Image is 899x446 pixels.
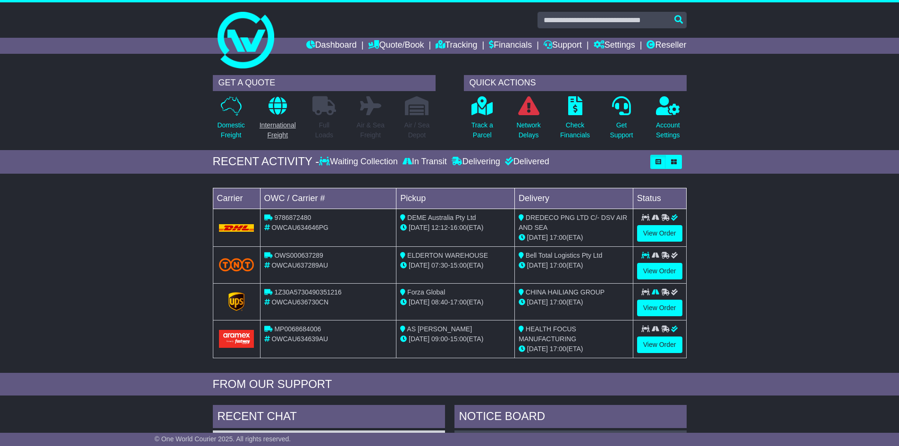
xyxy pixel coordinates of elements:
[404,120,430,140] p: Air / Sea Depot
[271,298,328,306] span: OWCAU636730CN
[219,330,254,347] img: Aramex.png
[450,298,467,306] span: 17:00
[357,120,385,140] p: Air & Sea Freight
[431,261,448,269] span: 07:30
[431,335,448,343] span: 09:00
[409,335,429,343] span: [DATE]
[155,435,291,443] span: © One World Courier 2025. All rights reserved.
[610,120,633,140] p: Get Support
[560,96,590,145] a: CheckFinancials
[519,325,576,343] span: HEALTH FOCUS MANUFACTURING
[407,288,445,296] span: Forza Global
[450,224,467,231] span: 16:00
[274,214,311,221] span: 9786872480
[271,261,328,269] span: OWCAU637289AU
[560,120,590,140] p: Check Financials
[260,188,396,209] td: OWC / Carrier #
[550,234,566,241] span: 17:00
[368,38,424,54] a: Quote/Book
[454,405,687,430] div: NOTICE BOARD
[312,120,336,140] p: Full Loads
[319,157,400,167] div: Waiting Collection
[550,345,566,353] span: 17:00
[514,188,633,209] td: Delivery
[260,120,296,140] p: International Freight
[544,38,582,54] a: Support
[274,288,341,296] span: 1Z30A5730490351216
[274,325,321,333] span: MP0068684006
[450,261,467,269] span: 15:00
[516,120,540,140] p: Network Delays
[409,261,429,269] span: [DATE]
[217,120,244,140] p: Domestic Freight
[527,261,548,269] span: [DATE]
[213,155,319,168] div: RECENT ACTIVITY -
[409,224,429,231] span: [DATE]
[519,344,629,354] div: (ETA)
[471,120,493,140] p: Track a Parcel
[527,298,548,306] span: [DATE]
[550,261,566,269] span: 17:00
[526,288,605,296] span: CHINA HAILIANG GROUP
[519,261,629,270] div: (ETA)
[217,96,245,145] a: DomesticFreight
[609,96,633,145] a: GetSupport
[407,214,476,221] span: DEME Australia Pty Ltd
[400,297,511,307] div: - (ETA)
[637,300,682,316] a: View Order
[306,38,357,54] a: Dashboard
[527,234,548,241] span: [DATE]
[407,325,472,333] span: AS [PERSON_NAME]
[400,223,511,233] div: - (ETA)
[647,38,686,54] a: Reseller
[259,96,296,145] a: InternationalFreight
[407,252,488,259] span: ELDERTON WAREHOUSE
[431,224,448,231] span: 12:12
[396,188,515,209] td: Pickup
[274,252,323,259] span: OWS000637289
[516,96,541,145] a: NetworkDelays
[450,335,467,343] span: 15:00
[449,157,503,167] div: Delivering
[519,233,629,243] div: (ETA)
[431,298,448,306] span: 08:40
[436,38,477,54] a: Tracking
[550,298,566,306] span: 17:00
[213,75,436,91] div: GET A QUOTE
[633,188,686,209] td: Status
[471,96,494,145] a: Track aParcel
[400,334,511,344] div: - (ETA)
[271,224,328,231] span: OWCAU634646PG
[637,337,682,353] a: View Order
[409,298,429,306] span: [DATE]
[637,263,682,279] a: View Order
[526,252,602,259] span: Bell Total Logistics Pty Ltd
[400,157,449,167] div: In Transit
[637,225,682,242] a: View Order
[655,96,681,145] a: AccountSettings
[503,157,549,167] div: Delivered
[519,297,629,307] div: (ETA)
[527,345,548,353] span: [DATE]
[489,38,532,54] a: Financials
[219,258,254,271] img: TNT_Domestic.png
[594,38,635,54] a: Settings
[213,188,260,209] td: Carrier
[219,224,254,232] img: DHL.png
[400,261,511,270] div: - (ETA)
[656,120,680,140] p: Account Settings
[228,292,244,311] img: GetCarrierServiceLogo
[213,405,445,430] div: RECENT CHAT
[464,75,687,91] div: QUICK ACTIONS
[271,335,328,343] span: OWCAU634639AU
[519,214,627,231] span: DREDECO PNG LTD C/- DSV AIR AND SEA
[213,378,687,391] div: FROM OUR SUPPORT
